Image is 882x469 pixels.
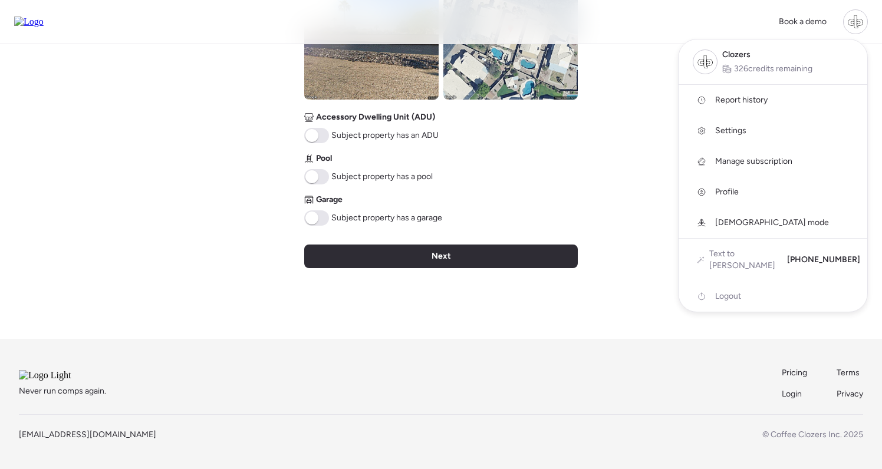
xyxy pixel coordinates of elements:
span: Settings [715,125,746,137]
a: Settings [679,115,867,146]
span: [PHONE_NUMBER] [787,254,860,266]
span: Next [432,250,451,262]
a: [DEMOGRAPHIC_DATA] mode [679,207,867,238]
span: © Coffee Clozers Inc. 2025 [762,430,863,440]
span: 326 credits remaining [734,63,812,75]
span: Clozers [722,49,751,61]
span: Pool [316,153,332,164]
img: Logo Light [19,370,103,381]
span: Subject property has an ADU [331,130,439,141]
a: Profile [679,177,867,207]
span: Terms [837,368,860,378]
span: Report history [715,94,768,106]
span: Text to [PERSON_NAME] [709,248,778,272]
a: Report history [679,85,867,115]
span: Subject property has a garage [331,212,442,224]
a: Pricing [782,367,808,379]
span: Never run comps again. [19,385,106,397]
span: Accessory Dwelling Unit (ADU) [316,111,435,123]
span: Profile [715,186,739,198]
a: Login [782,388,808,400]
span: Garage [316,194,343,206]
a: Terms [837,367,863,379]
span: Manage subscription [715,156,792,167]
a: Privacy [837,388,863,400]
span: Logout [715,290,741,302]
span: Pricing [782,368,807,378]
span: [DEMOGRAPHIC_DATA] mode [715,217,829,229]
span: Privacy [837,389,863,399]
span: Subject property has a pool [331,171,433,183]
span: Book a demo [779,16,827,27]
a: Text to [PERSON_NAME] [697,248,778,272]
a: [EMAIL_ADDRESS][DOMAIN_NAME] [19,430,156,440]
span: Login [782,389,802,399]
img: Logo [14,16,44,27]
